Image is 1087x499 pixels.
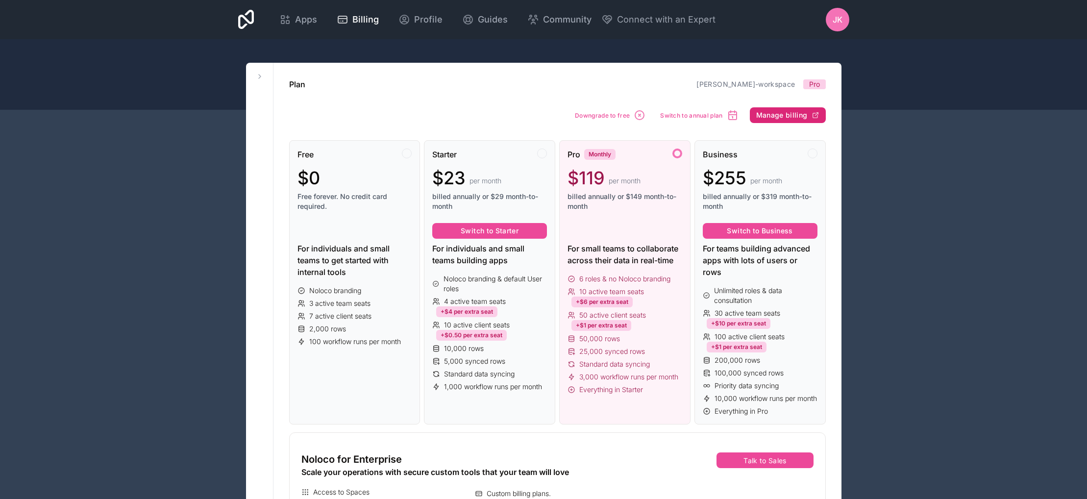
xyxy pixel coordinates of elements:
[444,356,505,366] span: 5,000 synced rows
[715,332,785,342] span: 100 active client seats
[568,192,682,211] span: billed annually or $149 month-to-month
[575,112,630,119] span: Downgrade to free
[579,274,670,284] span: 6 roles & no Noloco branding
[297,168,320,188] span: $0
[579,310,646,320] span: 50 active client seats
[568,168,605,188] span: $119
[579,385,643,395] span: Everything in Starter
[715,394,817,403] span: 10,000 workflow runs per month
[707,318,770,329] div: +$10 per extra seat
[454,9,516,30] a: Guides
[432,192,547,211] span: billed annually or $29 month-to-month
[309,286,361,296] span: Noloco branding
[715,381,779,391] span: Priority data syncing
[579,347,645,356] span: 25,000 synced rows
[660,112,722,119] span: Switch to annual plan
[309,311,371,321] span: 7 active client seats
[444,369,515,379] span: Standard data syncing
[571,106,649,125] button: Downgrade to free
[432,243,547,266] div: For individuals and small teams building apps
[584,149,616,160] div: Monthly
[756,111,808,120] span: Manage billing
[414,13,443,26] span: Profile
[469,176,501,186] span: per month
[579,359,650,369] span: Standard data syncing
[444,344,484,353] span: 10,000 rows
[714,286,817,305] span: Unlimited roles & data consultation
[432,149,457,160] span: Starter
[750,107,826,123] button: Manage billing
[609,176,641,186] span: per month
[289,78,305,90] h1: Plan
[568,243,682,266] div: For small teams to collaborate across their data in real-time
[715,308,780,318] span: 30 active team seats
[309,324,346,334] span: 2,000 rows
[436,330,507,341] div: +$0.50 per extra seat
[715,355,760,365] span: 200,000 rows
[297,243,412,278] div: For individuals and small teams to get started with internal tools
[703,192,817,211] span: billed annually or $319 month-to-month
[444,297,506,306] span: 4 active team seats
[309,337,401,347] span: 100 workflow runs per month
[703,149,738,160] span: Business
[478,13,508,26] span: Guides
[703,243,817,278] div: For teams building advanced apps with lots of users or rows
[391,9,450,30] a: Profile
[579,372,678,382] span: 3,000 workflow runs per month
[432,223,547,239] button: Switch to Starter
[295,13,317,26] span: Apps
[444,320,510,330] span: 10 active client seats
[301,466,645,478] div: Scale your operations with secure custom tools that your team will love
[543,13,592,26] span: Community
[750,176,782,186] span: per month
[833,14,842,25] span: JK
[309,299,371,308] span: 3 active team seats
[657,106,741,125] button: Switch to annual plan
[571,297,633,307] div: +$6 per extra seat
[715,368,784,378] span: 100,000 synced rows
[313,487,370,497] span: Access to Spaces
[696,80,795,88] a: [PERSON_NAME]-workspace
[707,342,766,352] div: +$1 per extra seat
[571,320,631,331] div: +$1 per extra seat
[579,334,620,344] span: 50,000 rows
[568,149,580,160] span: Pro
[329,9,387,30] a: Billing
[301,452,402,466] span: Noloco for Enterprise
[352,13,379,26] span: Billing
[487,489,551,499] span: Custom billing plans.
[444,274,547,294] span: Noloco branding & default User roles
[436,306,497,317] div: +$4 per extra seat
[703,223,817,239] button: Switch to Business
[272,9,325,30] a: Apps
[519,9,599,30] a: Community
[297,192,412,211] span: Free forever. No credit card required.
[444,382,542,392] span: 1,000 workflow runs per month
[809,79,820,89] span: Pro
[579,287,644,297] span: 10 active team seats
[297,149,314,160] span: Free
[715,406,768,416] span: Everything in Pro
[617,13,716,26] span: Connect with an Expert
[432,168,466,188] span: $23
[601,13,716,26] button: Connect with an Expert
[716,452,813,468] button: Talk to Sales
[703,168,746,188] span: $255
